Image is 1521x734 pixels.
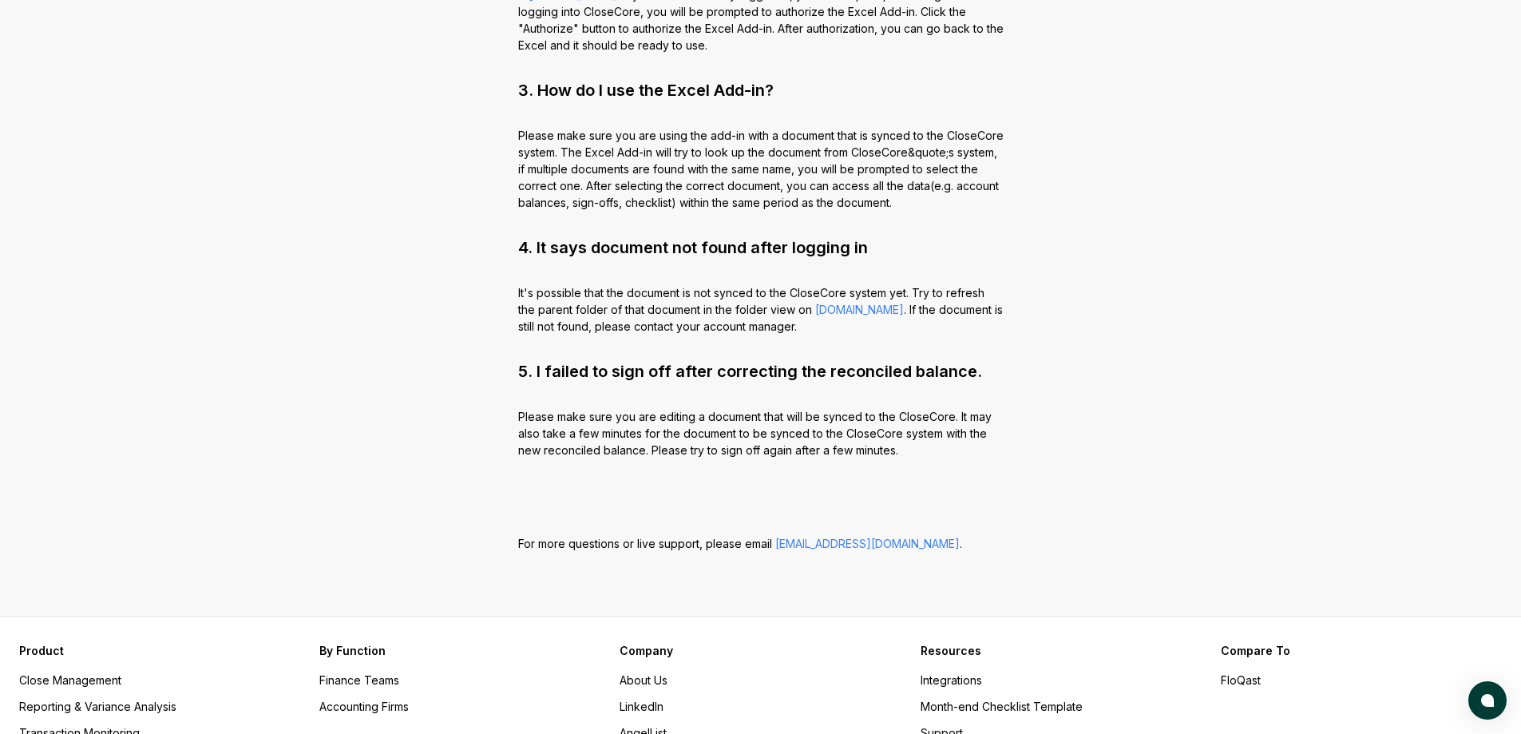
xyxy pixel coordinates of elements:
a: Close Management [19,673,121,687]
a: About Us [620,673,667,687]
h3: Resources [921,642,1202,659]
p: Please make sure you are editing a document that will be synced to the CloseCore. It may also tak... [518,408,1004,458]
h3: Compare To [1221,642,1502,659]
p: Please make sure you are using the add-in with a document that is synced to the CloseCore system.... [518,127,1004,211]
a: Accounting Firms [319,700,409,713]
h3: Product [19,642,300,659]
h2: 4. It says document not found after logging in [518,236,1004,259]
a: Integrations [921,673,982,687]
h3: Company [620,642,901,659]
a: FloQast [1221,673,1261,687]
p: It's possible that the document is not synced to the CloseCore system yet. Try to refresh the par... [518,284,1004,335]
a: Finance Teams [319,673,399,687]
a: [EMAIL_ADDRESS][DOMAIN_NAME] [775,537,960,550]
a: Reporting & Variance Analysis [19,700,176,713]
h2: 3. How do I use the Excel Add-in? [518,79,1004,101]
a: [DOMAIN_NAME] [815,303,904,316]
p: For more questions or live support, please email . [518,535,1004,552]
a: LinkedIn [620,700,663,713]
a: Month-end Checklist Template [921,700,1083,713]
h2: 5. I failed to sign off after correcting the reconciled balance. [518,360,1004,383]
h3: By Function [319,642,600,659]
button: atlas-launcher [1468,681,1507,720]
